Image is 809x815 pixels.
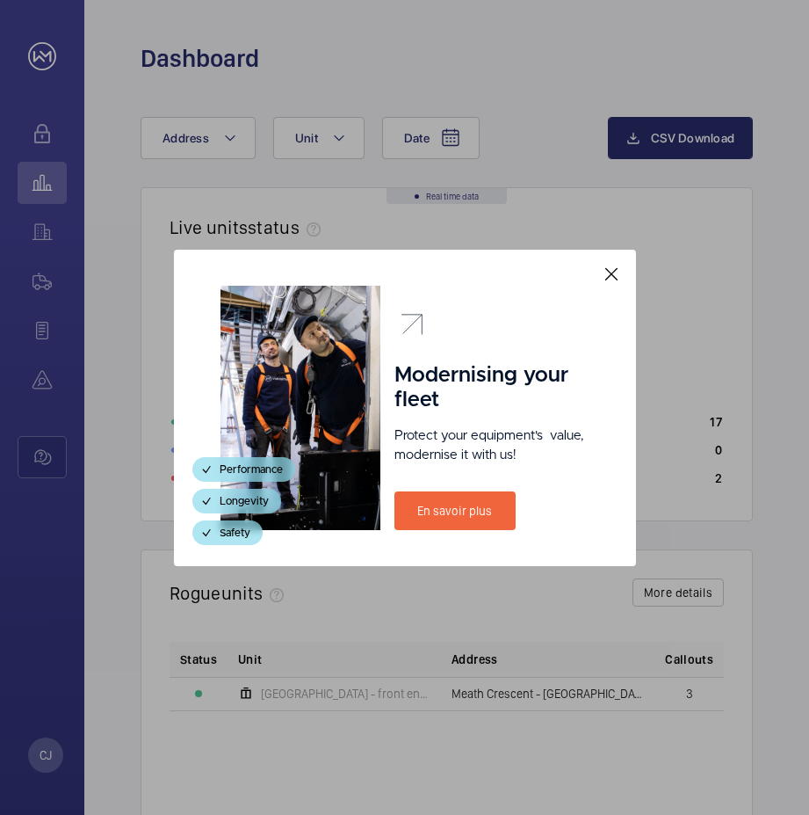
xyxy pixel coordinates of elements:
h1: Modernising your fleet [394,363,589,412]
p: Protect your equipment's value, modernise it with us! [394,426,589,465]
div: Longevity [192,489,281,513]
div: Performance [192,457,295,482]
div: Safety [192,520,263,545]
a: En savoir plus [394,491,516,530]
